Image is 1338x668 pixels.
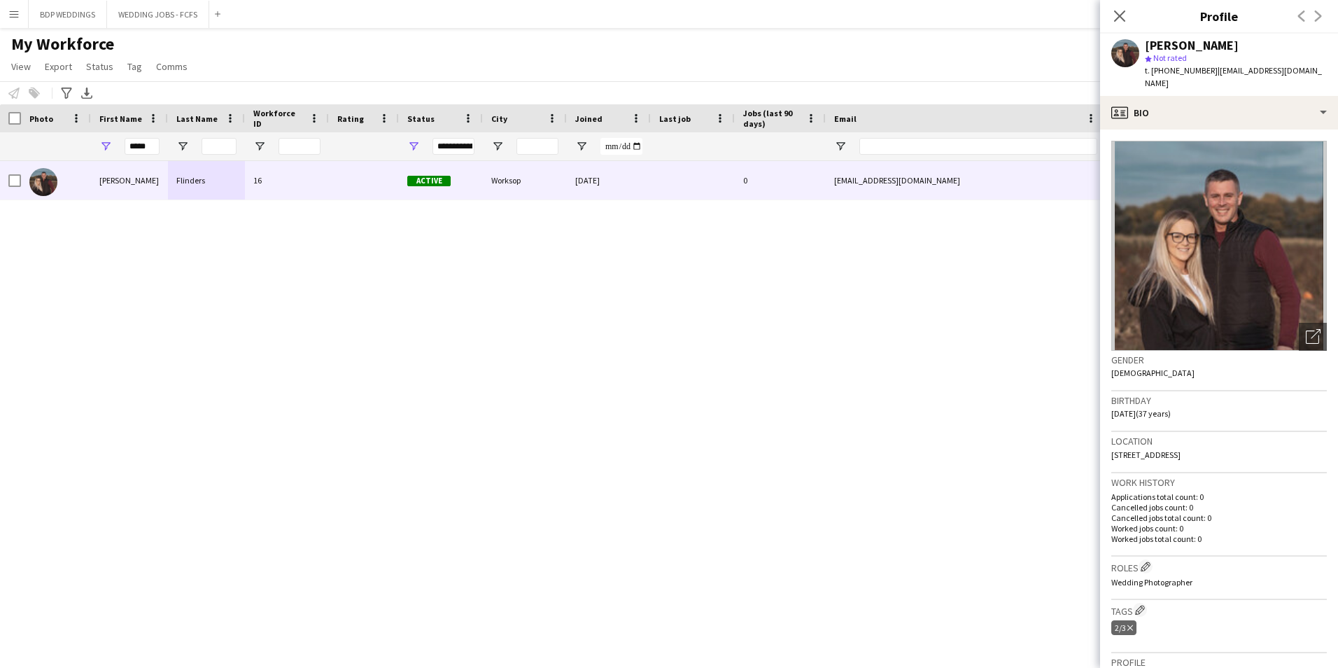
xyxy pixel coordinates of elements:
h3: Gender [1111,354,1327,366]
app-action-btn: Advanced filters [58,85,75,102]
div: Flinders [168,161,245,200]
p: Worked jobs total count: 0 [1111,534,1327,544]
button: BDP WEDDINGS [29,1,107,28]
button: WEDDING JOBS - FCFS [107,1,209,28]
button: Open Filter Menu [834,140,847,153]
h3: Tags [1111,603,1327,618]
span: Comms [156,60,188,73]
div: [EMAIL_ADDRESS][DOMAIN_NAME] [826,161,1106,200]
input: City Filter Input [516,138,558,155]
span: Tag [127,60,142,73]
span: Export [45,60,72,73]
div: Bio [1100,96,1338,130]
span: Status [86,60,113,73]
div: 16 [245,161,329,200]
a: Status [80,57,119,76]
div: 2/3 [1111,620,1136,635]
span: Jobs (last 90 days) [743,108,801,129]
p: Cancelled jobs count: 0 [1111,502,1327,513]
span: Status [407,113,435,124]
span: [DATE] (37 years) [1111,408,1171,419]
span: Wedding Photographer [1111,577,1192,587]
input: Last Name Filter Input [202,138,237,155]
span: First Name [99,113,142,124]
button: Open Filter Menu [407,140,420,153]
span: City [491,113,507,124]
span: Last job [659,113,691,124]
button: Open Filter Menu [491,140,504,153]
button: Open Filter Menu [253,140,266,153]
input: Email Filter Input [859,138,1097,155]
img: Richard Flinders [29,168,57,196]
span: Photo [29,113,53,124]
span: Active [407,176,451,186]
h3: Roles [1111,559,1327,574]
span: [STREET_ADDRESS] [1111,450,1181,460]
h3: Location [1111,435,1327,447]
p: Worked jobs count: 0 [1111,523,1327,534]
span: Joined [575,113,603,124]
span: View [11,60,31,73]
button: Open Filter Menu [575,140,588,153]
span: | [EMAIL_ADDRESS][DOMAIN_NAME] [1145,65,1322,88]
span: Email [834,113,857,124]
span: t. [PHONE_NUMBER] [1145,65,1218,76]
div: Open photos pop-in [1299,323,1327,351]
a: Export [39,57,78,76]
input: Workforce ID Filter Input [279,138,321,155]
span: Not rated [1153,53,1187,63]
span: Workforce ID [253,108,304,129]
h3: Birthday [1111,394,1327,407]
a: Comms [150,57,193,76]
app-action-btn: Export XLSX [78,85,95,102]
div: [PERSON_NAME] [91,161,168,200]
p: Applications total count: 0 [1111,492,1327,502]
h3: Work history [1111,476,1327,489]
div: Worksop [483,161,567,200]
img: Crew avatar or photo [1111,141,1327,351]
h3: Profile [1100,7,1338,25]
span: My Workforce [11,34,114,55]
div: [PERSON_NAME] [1145,39,1239,52]
span: [DEMOGRAPHIC_DATA] [1111,368,1195,378]
div: 0 [735,161,826,200]
a: View [6,57,36,76]
input: Joined Filter Input [600,138,642,155]
button: Open Filter Menu [176,140,189,153]
span: Rating [337,113,364,124]
button: Open Filter Menu [99,140,112,153]
p: Cancelled jobs total count: 0 [1111,513,1327,523]
div: [DATE] [567,161,651,200]
a: Tag [122,57,148,76]
input: First Name Filter Input [125,138,160,155]
span: Last Name [176,113,218,124]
